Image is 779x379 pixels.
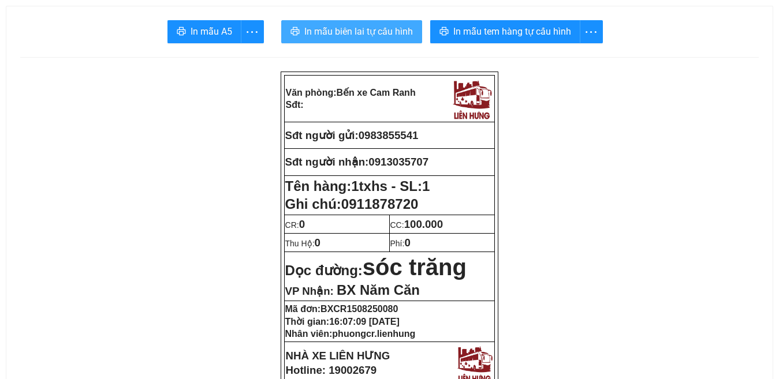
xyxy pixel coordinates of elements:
span: phuongcr.lienhung [332,329,415,339]
button: printerIn mẫu A5 [167,20,241,43]
span: In mẫu A5 [191,24,232,39]
span: 0911878720 [341,196,418,212]
strong: Nhân viên: [285,329,416,339]
span: 0 [315,237,320,249]
span: 1 [422,178,430,194]
span: more [241,25,263,39]
strong: Sđt: [5,33,23,43]
span: Bến xe Cam Ranh [337,88,416,97]
strong: Thời gian: [285,317,400,327]
span: CC: [390,220,443,230]
strong: Sđt người nhận: [5,84,88,96]
strong: Mã đơn: [285,304,398,314]
strong: Văn phòng: [5,11,110,31]
button: printerIn mẫu tem hàng tự cấu hình [430,20,580,43]
span: CR: [285,220,305,230]
strong: Hotline: 19002679 [286,364,377,376]
strong: Văn phòng: [286,88,416,97]
strong: NHÀ XE LIÊN HƯNG [286,350,390,362]
span: 100.000 [404,218,443,230]
button: more [241,20,264,43]
span: more [580,25,602,39]
span: Ghi chú: [285,196,419,212]
span: BXCR1508250080 [320,304,398,314]
span: BX Năm Căn [337,282,420,298]
span: Thu Hộ: [285,239,320,248]
strong: Dọc đường: [285,262,467,278]
strong: Sđt người gửi: [5,58,78,70]
strong: Sđt: [286,100,304,110]
span: 0 [299,218,305,230]
strong: Tên hàng: [285,178,430,194]
span: 0983855541 [359,129,419,141]
button: more [580,20,603,43]
span: Bến xe Cam Ranh [5,11,110,31]
span: printer [290,27,300,37]
span: Phí: [390,239,411,248]
span: VP Nhận: [285,285,334,297]
button: printerIn mẫu biên lai tự cấu hình [281,20,422,43]
strong: Sđt người nhận: [285,156,369,168]
span: printer [177,27,186,37]
img: logo [450,77,494,121]
span: 0 [404,237,410,249]
span: In mẫu biên lai tự cấu hình [304,24,413,39]
span: In mẫu tem hàng tự cấu hình [453,24,571,39]
span: 0913035707 [88,84,148,96]
img: logo [126,5,169,49]
span: 0983855541 [78,58,138,70]
span: sóc trăng [363,254,467,280]
span: 1txhs - SL: [351,178,430,194]
span: 16:07:09 [DATE] [329,317,400,327]
span: 0913035707 [368,156,428,168]
strong: Sđt người gửi: [285,129,359,141]
span: printer [439,27,449,37]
